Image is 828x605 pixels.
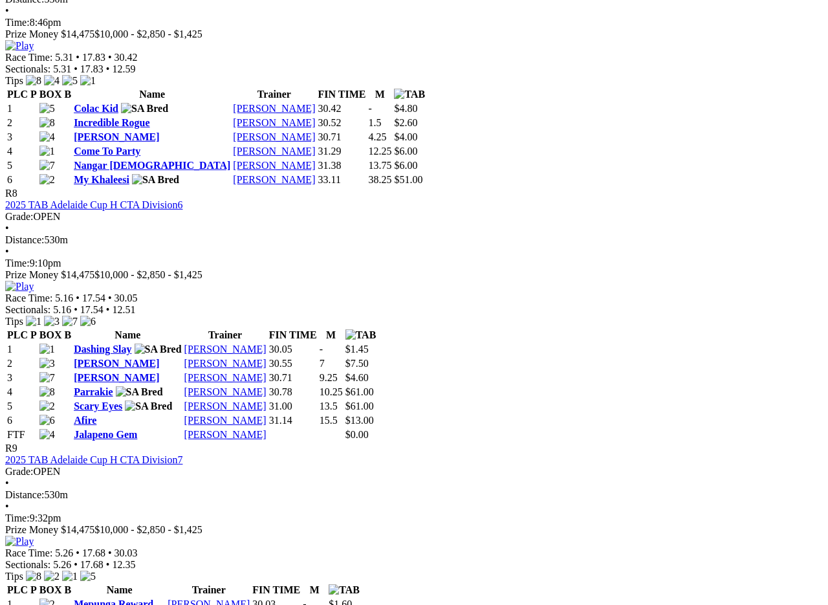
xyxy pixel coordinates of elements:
div: Prize Money $14,475 [5,269,823,281]
span: $4.00 [394,131,417,142]
a: [PERSON_NAME] [184,401,267,412]
a: 2025 TAB Adelaide Cup H CTA Division6 [5,199,182,210]
a: 2025 TAB Adelaide Cup H CTA Division7 [5,454,182,465]
div: 530m [5,489,823,501]
span: PLC [7,329,28,340]
span: • [5,223,9,234]
span: 12.59 [112,63,135,74]
th: FIN TIME [317,88,366,101]
img: 2 [44,571,60,582]
td: 1 [6,343,38,356]
a: Afire [74,415,96,426]
span: Distance: [5,489,44,500]
span: $13.00 [345,415,374,426]
a: [PERSON_NAME] [233,117,315,128]
a: Dashing Slay [74,344,131,355]
div: OPEN [5,466,823,478]
a: [PERSON_NAME] [233,103,315,114]
td: 5 [6,400,38,413]
span: Tips [5,75,23,86]
span: $4.80 [394,103,417,114]
span: Time: [5,512,30,523]
a: Parrakie [74,386,113,397]
img: 7 [39,372,55,384]
img: SA Bred [116,386,163,398]
span: B [64,329,71,340]
td: 33.11 [317,173,366,186]
text: 7 [320,358,325,369]
td: 30.05 [268,343,318,356]
span: 30.05 [114,292,138,303]
img: 1 [26,316,41,327]
td: FTF [6,428,38,441]
img: Play [5,281,34,292]
span: • [108,52,112,63]
img: TAB [394,89,425,100]
span: P [30,89,37,100]
span: Race Time: [5,292,52,303]
img: 1 [39,146,55,157]
span: $61.00 [345,401,374,412]
td: 4 [6,386,38,399]
th: Name [73,88,231,101]
th: FIN TIME [252,584,301,597]
th: Trainer [232,88,316,101]
span: $10,000 - $2,850 - $1,425 [94,524,202,535]
img: SA Bred [121,103,168,115]
th: Trainer [167,584,250,597]
img: 7 [39,160,55,171]
span: $10,000 - $2,850 - $1,425 [94,269,202,280]
text: 15.5 [320,415,338,426]
span: BOX [39,89,62,100]
img: 6 [39,415,55,426]
div: 9:32pm [5,512,823,524]
span: $2.60 [394,117,417,128]
span: 5.16 [53,304,71,315]
td: 30.55 [268,357,318,370]
text: - [320,344,323,355]
span: 12.35 [112,559,135,570]
img: 8 [26,571,41,582]
text: 10.25 [320,386,343,397]
div: 9:10pm [5,258,823,269]
span: BOX [39,584,62,595]
span: 17.54 [80,304,103,315]
span: • [74,559,78,570]
img: 3 [44,316,60,327]
div: 8:46pm [5,17,823,28]
img: 4 [44,75,60,87]
a: Nangar [DEMOGRAPHIC_DATA] [74,160,230,171]
td: 3 [6,371,38,384]
span: • [74,63,78,74]
td: 6 [6,173,38,186]
img: 2 [39,174,55,186]
td: 30.42 [317,102,366,115]
a: [PERSON_NAME] [74,131,159,142]
img: 5 [39,103,55,115]
div: Prize Money $14,475 [5,524,823,536]
img: 1 [62,571,78,582]
img: 4 [39,131,55,143]
td: 1 [6,102,38,115]
a: Come To Party [74,146,140,157]
span: 30.03 [114,547,138,558]
text: 1.5 [368,117,381,128]
td: 5 [6,159,38,172]
span: 12.51 [112,304,135,315]
td: 31.38 [317,159,366,172]
img: 8 [26,75,41,87]
span: • [106,559,110,570]
span: $10,000 - $2,850 - $1,425 [94,28,202,39]
a: Scary Eyes [74,401,122,412]
a: Jalapeno Gem [74,429,137,440]
a: [PERSON_NAME] [184,372,267,383]
span: BOX [39,329,62,340]
a: [PERSON_NAME] [233,146,315,157]
td: 2 [6,357,38,370]
span: Race Time: [5,547,52,558]
span: Distance: [5,234,44,245]
a: [PERSON_NAME] [233,160,315,171]
span: $0.00 [345,429,369,440]
img: SA Bred [125,401,172,412]
span: R9 [5,443,17,454]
